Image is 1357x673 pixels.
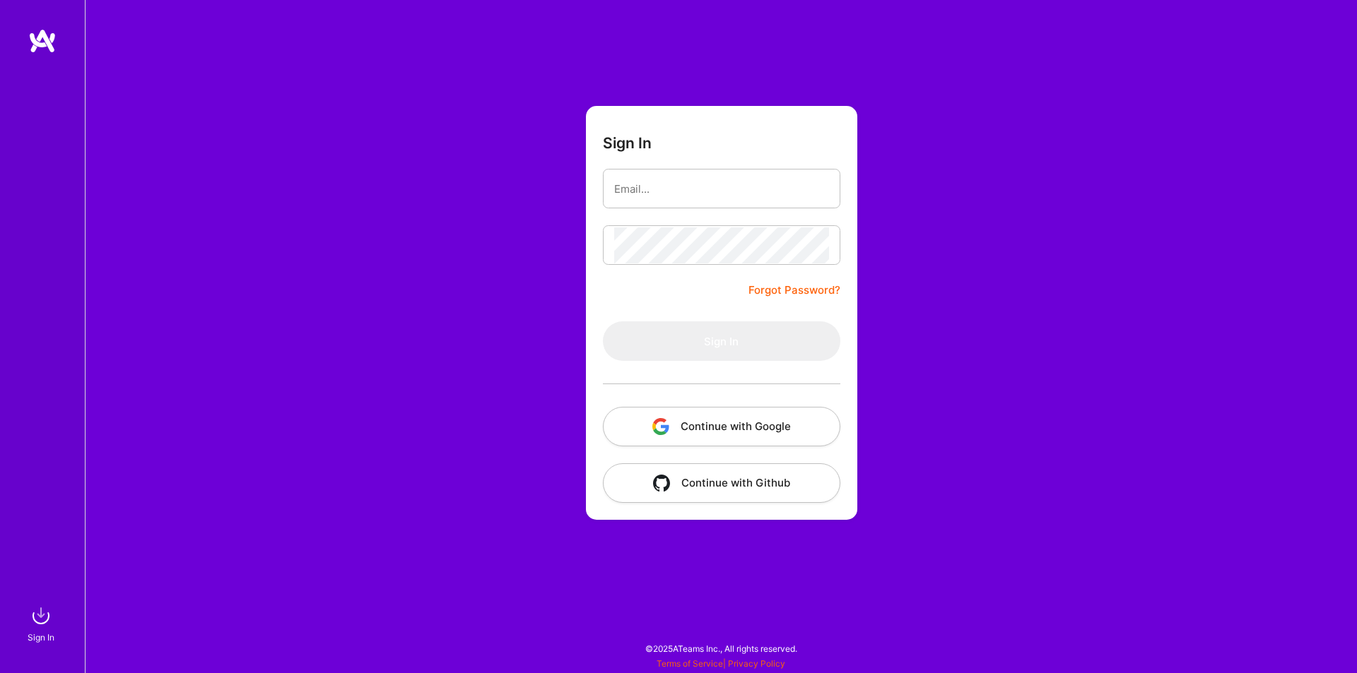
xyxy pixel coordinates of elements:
[657,658,723,669] a: Terms of Service
[28,630,54,645] div: Sign In
[603,463,840,503] button: Continue with Github
[657,658,785,669] span: |
[653,475,670,492] img: icon
[27,602,55,630] img: sign in
[28,28,57,54] img: logo
[603,321,840,361] button: Sign In
[652,418,669,435] img: icon
[614,171,829,207] input: Email...
[728,658,785,669] a: Privacy Policy
[30,602,55,645] a: sign inSign In
[603,407,840,446] button: Continue with Google
[85,631,1357,666] div: © 2025 ATeams Inc., All rights reserved.
[603,134,652,152] h3: Sign In
[748,282,840,299] a: Forgot Password?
